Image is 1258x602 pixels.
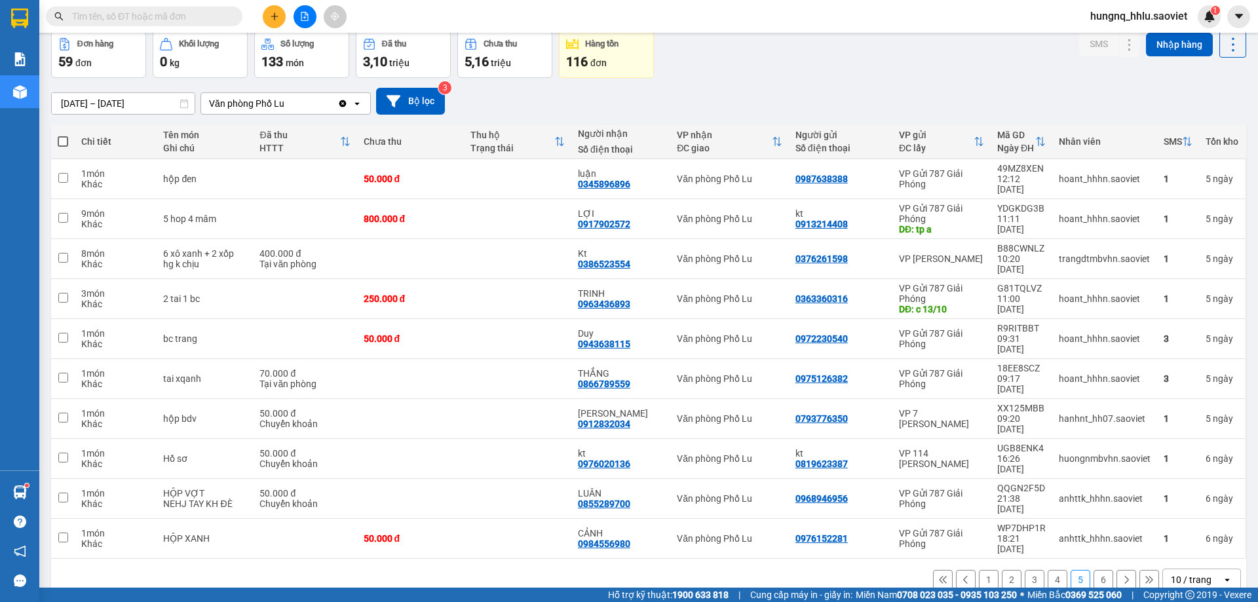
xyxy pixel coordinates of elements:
[1002,570,1021,590] button: 2
[286,58,304,68] span: món
[1206,373,1238,384] div: 5
[261,54,283,69] span: 133
[163,488,246,499] div: HỘP VỢT
[997,453,1046,474] div: 16:26 [DATE]
[470,143,554,153] div: Trạng thái
[14,516,26,528] span: question-circle
[997,373,1046,394] div: 09:17 [DATE]
[170,58,180,68] span: kg
[1164,214,1192,224] div: 1
[1059,293,1151,304] div: hoant_hhhn.saoviet
[81,528,150,538] div: 1 món
[1164,254,1192,264] div: 1
[997,333,1046,354] div: 09:31 [DATE]
[795,459,848,469] div: 0819623387
[578,259,630,269] div: 0386523554
[163,143,246,153] div: Ghi chú
[363,54,387,69] span: 3,10
[677,293,782,304] div: Văn phòng Phố Lu
[997,214,1046,235] div: 11:11 [DATE]
[1206,293,1238,304] div: 5
[677,373,782,384] div: Văn phòng Phố Lu
[81,419,150,429] div: Khác
[997,363,1046,373] div: 18EE8SCZ
[899,304,984,314] div: DĐ: c 13/10
[1065,590,1122,600] strong: 0369 525 060
[1059,533,1151,544] div: anhttk_hhhn.saoviet
[259,408,350,419] div: 50.000 đ
[1059,493,1151,504] div: anhttk_hhhn.saoviet
[677,214,782,224] div: Văn phòng Phố Lu
[1213,254,1233,264] span: ngày
[899,488,984,509] div: VP Gửi 787 Giải Phóng
[1213,214,1233,224] span: ngày
[1059,373,1151,384] div: hoant_hhhn.saoviet
[163,373,246,384] div: tai xqanh
[578,208,664,219] div: LỢI
[25,483,29,487] sup: 1
[997,293,1046,314] div: 11:00 [DATE]
[1164,413,1192,424] div: 1
[81,379,150,389] div: Khác
[1080,8,1198,24] span: hungnq_hhlu.saoviet
[1048,570,1067,590] button: 4
[997,283,1046,293] div: G81TQLVZ
[997,254,1046,274] div: 10:20 [DATE]
[899,328,984,349] div: VP Gửi 787 Giải Phóng
[77,39,113,48] div: Đơn hàng
[81,168,150,179] div: 1 món
[13,485,27,499] img: warehouse-icon
[677,143,771,153] div: ĐC giao
[585,39,619,48] div: Hàng tồn
[997,323,1046,333] div: R9RITBBT
[163,413,246,424] div: hộp bdv
[578,499,630,509] div: 0855289700
[1071,570,1090,590] button: 5
[163,499,246,509] div: NEHJ TAY KH ĐÈ
[997,483,1046,493] div: QQGN2F5D
[566,54,588,69] span: 116
[54,12,64,21] span: search
[364,293,458,304] div: 250.000 đ
[899,283,984,304] div: VP Gửi 787 Giải Phóng
[578,168,664,179] div: luận
[382,39,406,48] div: Đã thu
[997,130,1035,140] div: Mã GD
[1213,493,1233,504] span: ngày
[52,93,195,114] input: Select a date range.
[1059,453,1151,464] div: huongnmbvhn.saoviet
[364,333,458,344] div: 50.000 đ
[578,219,630,229] div: 0917902572
[899,143,974,153] div: ĐC lấy
[997,174,1046,195] div: 12:12 [DATE]
[457,31,552,78] button: Chưa thu5,16 triệu
[997,523,1046,533] div: WP7DHP1R
[1027,588,1122,602] span: Miền Bắc
[1025,570,1044,590] button: 3
[672,590,729,600] strong: 1900 633 818
[750,588,852,602] span: Cung cấp máy in - giấy in:
[259,259,350,269] div: Tại văn phòng
[1213,333,1233,344] span: ngày
[286,97,287,110] input: Selected Văn phòng Phố Lu.
[1059,214,1151,224] div: hoant_hhhn.saoviet
[578,144,664,155] div: Số điện thoại
[259,459,350,469] div: Chuyển khoản
[209,97,284,110] div: Văn phòng Phố Lu
[163,333,246,344] div: bc trang
[11,9,28,28] img: logo-vxr
[14,574,26,587] span: message
[1213,453,1233,464] span: ngày
[81,339,150,349] div: Khác
[259,368,350,379] div: 70.000 đ
[795,293,848,304] div: 0363360316
[899,168,984,189] div: VP Gửi 787 Giải Phóng
[81,368,150,379] div: 1 món
[991,124,1052,159] th: Toggle SortBy
[677,533,782,544] div: Văn phòng Phố Lu
[578,488,664,499] div: LUÂN
[1164,373,1192,384] div: 3
[578,459,630,469] div: 0976020136
[81,499,150,509] div: Khác
[163,214,246,224] div: 5 hop 4 mâm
